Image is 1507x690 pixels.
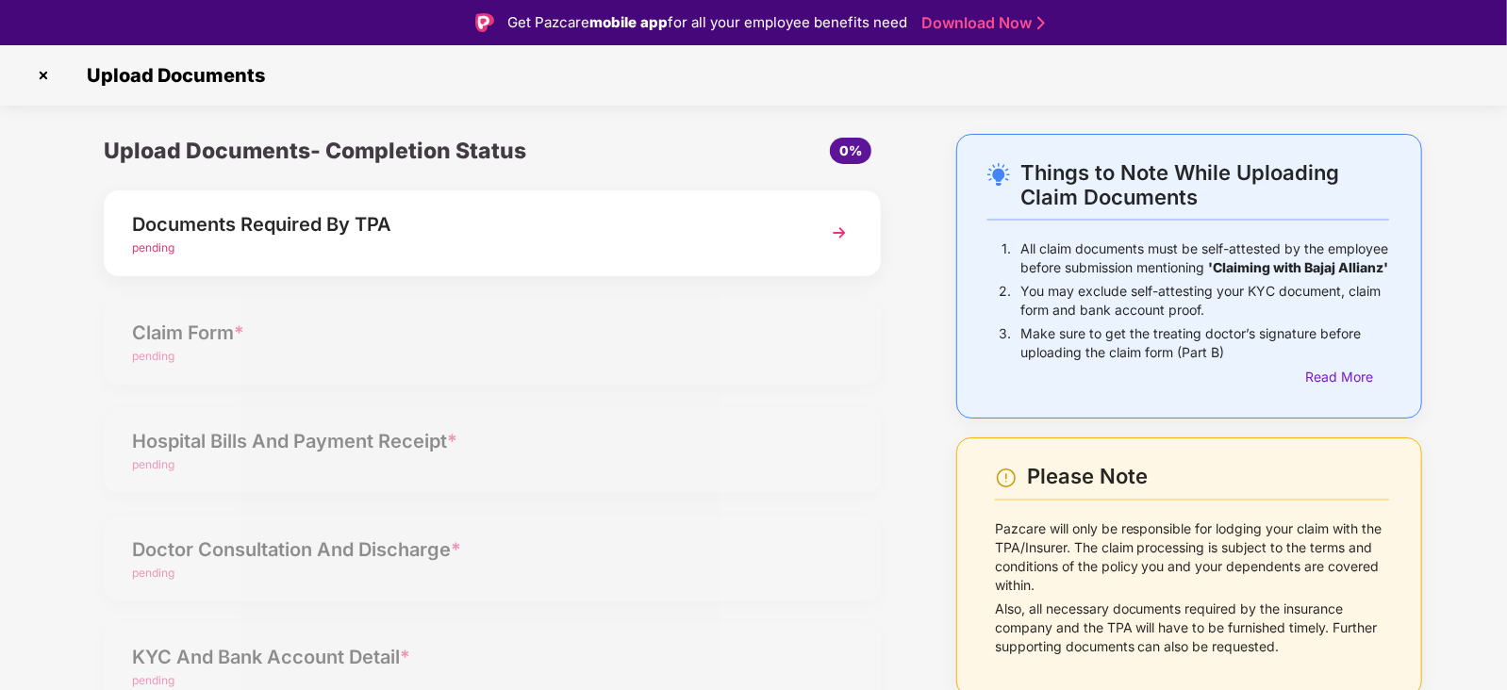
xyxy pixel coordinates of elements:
div: Read More [1305,367,1389,387]
p: 1. [1002,239,1011,277]
img: svg+xml;base64,PHN2ZyB4bWxucz0iaHR0cDovL3d3dy53My5vcmcvMjAwMC9zdmciIHdpZHRoPSIyNC4wOTMiIGhlaWdodD... [987,163,1010,186]
a: Download Now [921,13,1039,33]
p: Make sure to get the treating doctor’s signature before uploading the claim form (Part B) [1020,324,1389,362]
div: Things to Note While Uploading Claim Documents [1020,160,1389,209]
strong: mobile app [589,13,668,31]
img: svg+xml;base64,PHN2ZyBpZD0iTmV4dCIgeG1sbnM9Imh0dHA6Ly93d3cudzMub3JnLzIwMDAvc3ZnIiB3aWR0aD0iMzYiIG... [822,216,856,250]
div: Get Pazcare for all your employee benefits need [507,11,907,34]
b: 'Claiming with Bajaj Allianz' [1208,259,1388,275]
p: 2. [999,282,1011,320]
span: pending [132,240,174,255]
p: Pazcare will only be responsible for lodging your claim with the TPA/Insurer. The claim processin... [995,519,1389,595]
span: 0% [839,142,862,158]
img: Logo [475,13,494,32]
p: Also, all necessary documents required by the insurance company and the TPA will have to be furni... [995,600,1389,656]
img: svg+xml;base64,PHN2ZyBpZD0iV2FybmluZ18tXzI0eDI0IiBkYXRhLW5hbWU9Ildhcm5pbmcgLSAyNHgyNCIgeG1sbnM9Im... [995,467,1018,489]
span: Upload Documents [68,64,274,87]
p: You may exclude self-attesting your KYC document, claim form and bank account proof. [1020,282,1389,320]
div: Please Note [1028,464,1389,489]
img: svg+xml;base64,PHN2ZyBpZD0iQ3Jvc3MtMzJ4MzIiIHhtbG5zPSJodHRwOi8vd3d3LnczLm9yZy8yMDAwL3N2ZyIgd2lkdG... [28,60,58,90]
img: Stroke [1037,13,1045,33]
p: 3. [999,324,1011,362]
p: All claim documents must be self-attested by the employee before submission mentioning [1020,239,1389,277]
div: Documents Required By TPA [132,209,792,239]
div: Upload Documents- Completion Status [104,134,621,168]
